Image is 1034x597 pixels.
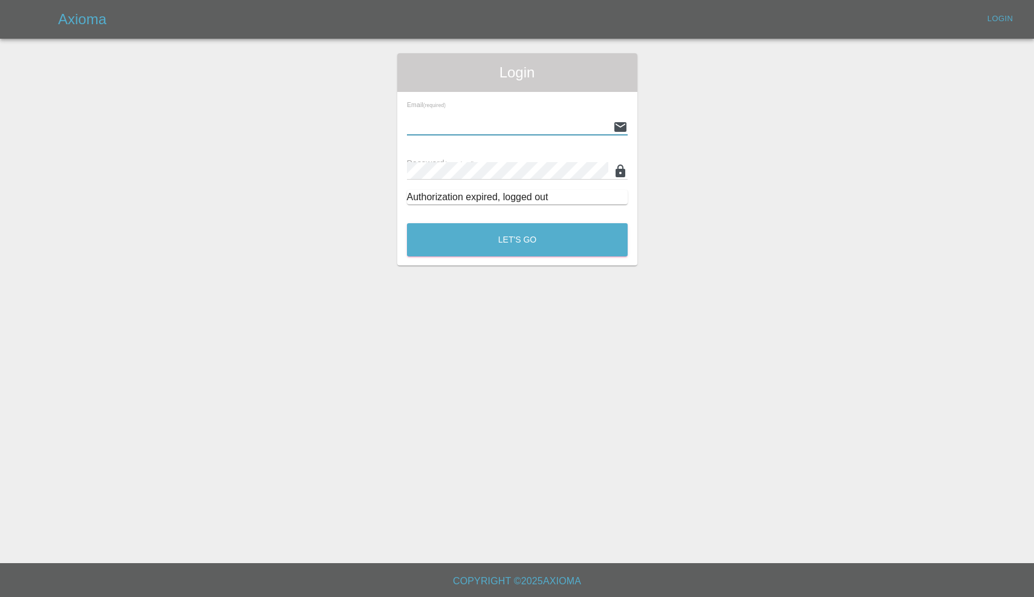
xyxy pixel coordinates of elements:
[407,158,475,168] span: Password
[444,160,475,168] small: (required)
[407,190,628,204] div: Authorization expired, logged out
[407,63,628,82] span: Login
[981,10,1019,28] a: Login
[423,103,445,108] small: (required)
[407,223,628,256] button: Let's Go
[407,101,446,108] span: Email
[10,573,1024,590] h6: Copyright © 2025 Axioma
[58,10,106,29] h5: Axioma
